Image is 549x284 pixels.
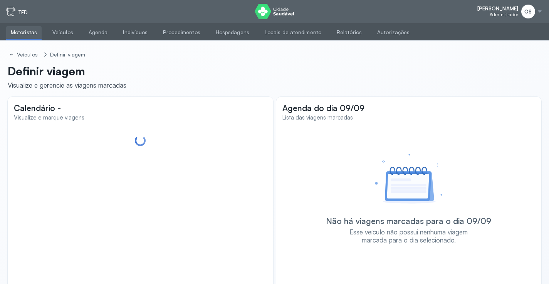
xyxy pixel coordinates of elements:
[255,4,294,19] img: logo do Cidade Saudável
[477,5,518,12] span: [PERSON_NAME]
[158,26,205,39] a: Procedimentos
[282,103,364,113] span: Agenda do dia 09/09
[18,9,28,16] p: TFD
[373,26,414,39] a: Autorizações
[49,50,87,60] a: Definir viagem
[490,12,518,17] span: Administrador
[8,64,126,78] p: Definir viagem
[211,26,254,39] a: Hospedagens
[332,26,366,39] a: Relatórios
[50,51,85,58] div: Definir viagem
[326,216,491,226] div: Não há viagens marcadas para o dia 09/09
[260,26,326,39] a: Locais de atendimento
[118,26,152,39] a: Indivíduos
[375,154,442,204] img: Imagem de que indica que não há viagens marcadas
[17,51,39,58] div: Veículos
[6,7,15,16] img: tfd.svg
[84,26,112,39] a: Agenda
[6,26,42,39] a: Motoristas
[14,114,84,121] span: Visualize e marque viagens
[8,50,41,60] a: Veículos
[524,8,532,15] span: OS
[14,103,61,113] span: Calendário -
[349,228,468,244] div: Esse veículo não possui nenhuma viagem marcada para o dia selecionado.
[8,81,126,89] div: Visualize e gerencie as viagens marcadas
[48,26,78,39] a: Veículos
[282,114,353,121] span: Lista das viagens marcadas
